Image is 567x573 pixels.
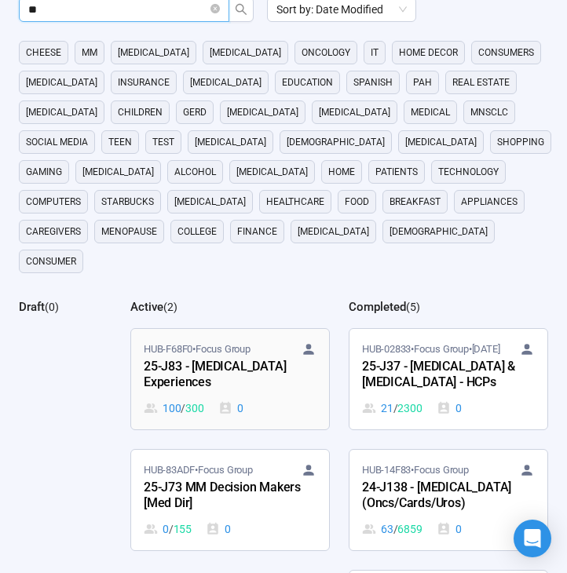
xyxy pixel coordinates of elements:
[393,400,398,417] span: /
[362,400,423,417] div: 21
[144,341,251,357] span: HUB-F68F0 • Focus Group
[131,329,329,429] a: HUB-F68F0•Focus Group25-J83 - [MEDICAL_DATA] Experiences100 / 3000
[210,45,281,60] span: [MEDICAL_DATA]
[218,400,243,417] div: 0
[438,164,499,180] span: technology
[319,104,390,120] span: [MEDICAL_DATA]
[362,357,535,393] div: 25-J37 - [MEDICAL_DATA] & [MEDICAL_DATA] - HCPs
[174,194,246,210] span: [MEDICAL_DATA]
[362,462,469,478] span: HUB-14F83 • Focus Group
[266,194,324,210] span: healthcare
[514,520,551,557] div: Open Intercom Messenger
[282,75,333,90] span: education
[452,75,510,90] span: real estate
[26,134,88,150] span: social media
[210,2,220,17] span: close-circle
[108,134,132,150] span: Teen
[375,164,418,180] span: Patients
[390,224,488,239] span: [DEMOGRAPHIC_DATA]
[152,134,174,150] span: Test
[118,75,170,90] span: Insurance
[362,341,499,357] span: HUB-02833 • Focus Group •
[82,164,154,180] span: [MEDICAL_DATA]
[177,224,217,239] span: college
[26,254,76,269] span: consumer
[101,224,157,239] span: menopause
[390,194,441,210] span: breakfast
[185,400,203,417] span: 300
[397,400,422,417] span: 2300
[399,45,458,60] span: home decor
[349,300,406,314] h2: Completed
[26,75,97,90] span: [MEDICAL_DATA]
[437,520,462,538] div: 0
[174,520,192,538] span: 155
[393,520,398,538] span: /
[26,45,61,60] span: cheese
[118,104,163,120] span: children
[437,400,462,417] div: 0
[287,134,385,150] span: [DEMOGRAPHIC_DATA]
[131,450,329,550] a: HUB-83ADF•Focus Group25-J73 MM Decision Makers [Med Dir]0 / 1550
[101,194,154,210] span: starbucks
[497,134,544,150] span: shopping
[461,194,518,210] span: appliances
[144,478,316,514] div: 25-J73 MM Decision Makers [Med Dir]
[353,75,393,90] span: Spanish
[190,75,262,90] span: [MEDICAL_DATA]
[349,450,547,550] a: HUB-14F83•Focus Group24-J138 - [MEDICAL_DATA] (Oncs/Cards/Uros)63 / 68590
[183,104,207,120] span: GERD
[470,104,508,120] span: mnsclc
[349,329,547,429] a: HUB-02833•Focus Group•[DATE]25-J37 - [MEDICAL_DATA] & [MEDICAL_DATA] - HCPs21 / 23000
[144,357,316,393] div: 25-J83 - [MEDICAL_DATA] Experiences
[26,224,81,239] span: caregivers
[406,301,420,313] span: ( 5 )
[235,3,247,16] span: search
[144,400,204,417] div: 100
[472,343,500,355] time: [DATE]
[397,520,422,538] span: 6859
[19,300,45,314] h2: Draft
[118,45,189,60] span: [MEDICAL_DATA]
[411,104,450,120] span: medical
[144,462,253,478] span: HUB-83ADF • Focus Group
[210,4,220,13] span: close-circle
[302,45,350,60] span: oncology
[405,134,477,150] span: [MEDICAL_DATA]
[26,104,97,120] span: [MEDICAL_DATA]
[181,400,185,417] span: /
[174,164,216,180] span: alcohol
[82,45,97,60] span: MM
[195,134,266,150] span: [MEDICAL_DATA]
[345,194,369,210] span: Food
[26,194,81,210] span: computers
[130,300,163,314] h2: Active
[328,164,355,180] span: home
[169,520,174,538] span: /
[227,104,298,120] span: [MEDICAL_DATA]
[144,520,192,538] div: 0
[298,224,369,239] span: [MEDICAL_DATA]
[413,75,432,90] span: PAH
[236,164,308,180] span: [MEDICAL_DATA]
[45,301,59,313] span: ( 0 )
[478,45,534,60] span: consumers
[362,478,535,514] div: 24-J138 - [MEDICAL_DATA] (Oncs/Cards/Uros)
[163,301,177,313] span: ( 2 )
[362,520,423,538] div: 63
[371,45,379,60] span: it
[26,164,62,180] span: gaming
[206,520,231,538] div: 0
[237,224,277,239] span: finance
